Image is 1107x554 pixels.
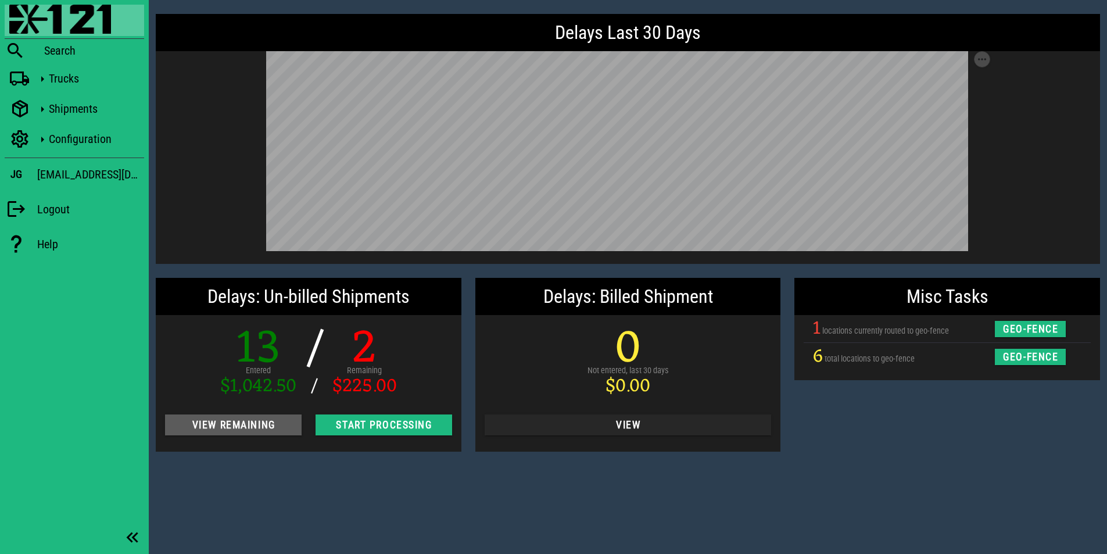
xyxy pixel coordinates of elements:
[37,237,144,251] div: Help
[266,51,990,255] div: Vega visualization
[813,340,823,373] span: 6
[156,278,461,315] div: Delays: Un-billed Shipments
[305,377,324,396] div: /
[794,278,1100,315] div: Misc Tasks
[332,364,397,377] div: Remaining
[220,377,296,396] div: $1,042.50
[5,228,144,260] a: Help
[813,312,821,345] span: 1
[332,327,397,373] div: 2
[49,102,139,116] div: Shipments
[220,364,296,377] div: Entered
[174,419,292,431] span: View Remaining
[995,321,1066,337] button: geo-fence
[494,419,762,431] span: View
[305,327,324,373] div: /
[316,414,452,435] button: Start Processing
[1002,351,1059,363] span: geo-fence
[825,354,915,364] span: total locations to geo-fence
[9,5,111,34] img: 87f0f0e.png
[587,327,669,373] div: 0
[49,132,139,146] div: Configuration
[995,323,1066,333] a: geo-fence
[156,14,1100,51] div: Delays Last 30 Days
[587,377,669,396] div: $0.00
[325,419,443,431] span: Start Processing
[995,352,1066,361] a: geo-fence
[37,202,144,216] div: Logout
[5,5,144,36] a: Blackfly
[475,278,781,315] div: Delays: Billed Shipment
[822,326,949,336] span: locations currently routed to geo-fence
[1002,323,1059,335] span: geo-fence
[37,165,144,184] div: [EMAIL_ADDRESS][DOMAIN_NAME]
[485,414,772,435] button: View
[587,364,669,377] div: Not entered, last 30 days
[165,414,302,435] button: View Remaining
[332,377,397,396] div: $225.00
[49,72,139,85] div: Trucks
[10,168,22,181] h3: JG
[44,44,144,58] div: Search
[220,327,296,373] div: 13
[995,349,1066,365] button: geo-fence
